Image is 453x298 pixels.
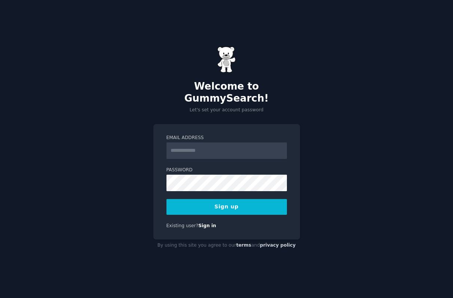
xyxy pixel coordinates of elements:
div: By using this site you agree to our and [153,240,300,252]
img: Gummy Bear [217,46,236,73]
label: Password [166,167,287,174]
h2: Welcome to GummySearch! [153,81,300,104]
span: Existing user? [166,223,199,228]
button: Sign up [166,199,287,215]
a: terms [236,243,251,248]
a: privacy policy [260,243,296,248]
a: Sign in [198,223,216,228]
p: Let's set your account password [153,107,300,114]
label: Email Address [166,135,287,141]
